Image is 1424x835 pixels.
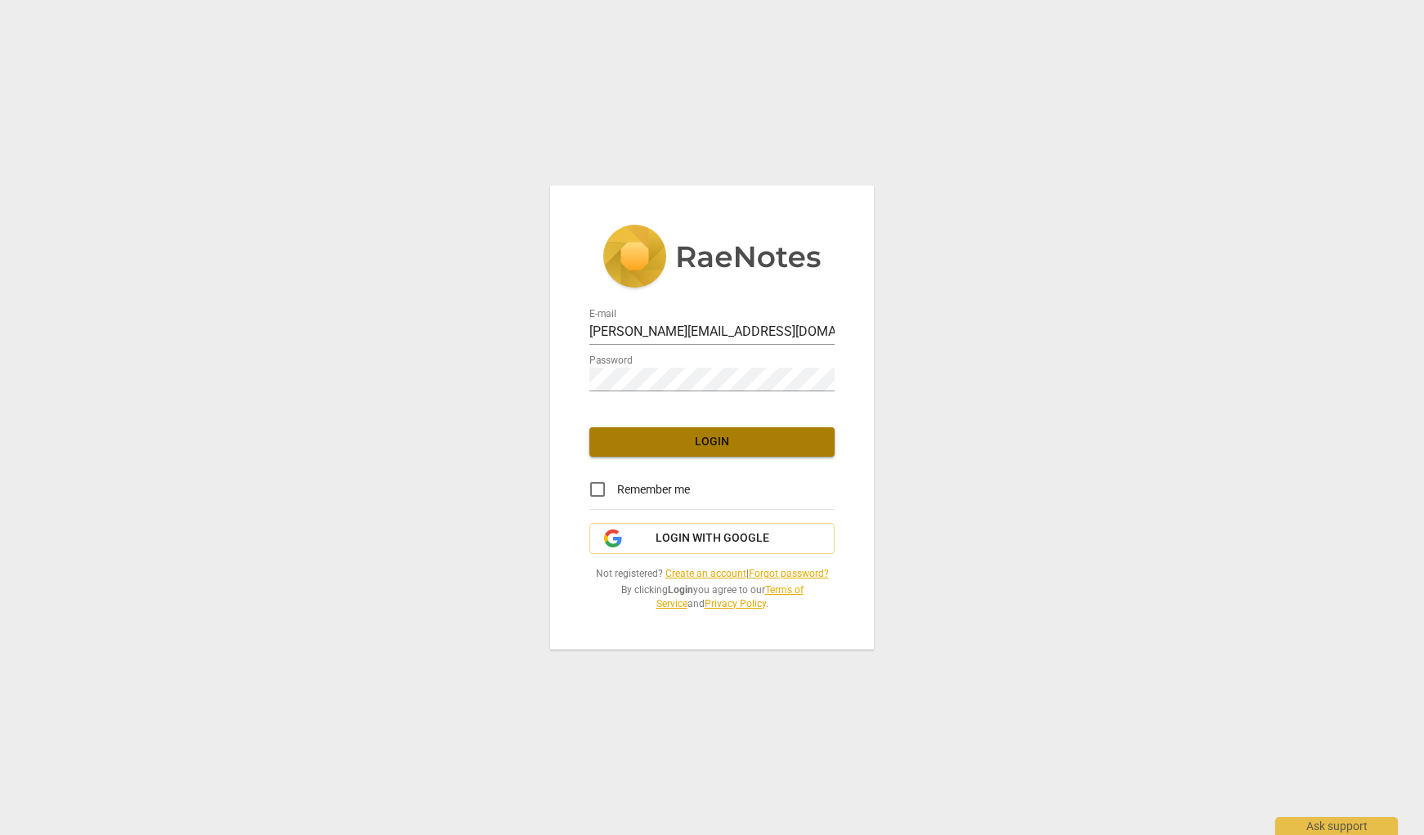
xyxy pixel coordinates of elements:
[617,481,690,498] span: Remember me
[656,530,769,547] span: Login with Google
[656,584,804,610] a: Terms of Service
[589,583,835,610] span: By clicking you agree to our and .
[589,427,835,457] button: Login
[602,225,822,292] img: 5ac2273c67554f335776073100b6d88f.svg
[602,434,822,450] span: Login
[589,523,835,554] button: Login with Google
[668,584,693,596] b: Login
[589,567,835,581] span: Not registered? |
[749,568,829,579] a: Forgot password?
[705,598,766,610] a: Privacy Policy
[1275,817,1398,835] div: Ask support
[589,310,616,319] label: E-mail
[665,568,746,579] a: Create an account
[589,356,633,366] label: Password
